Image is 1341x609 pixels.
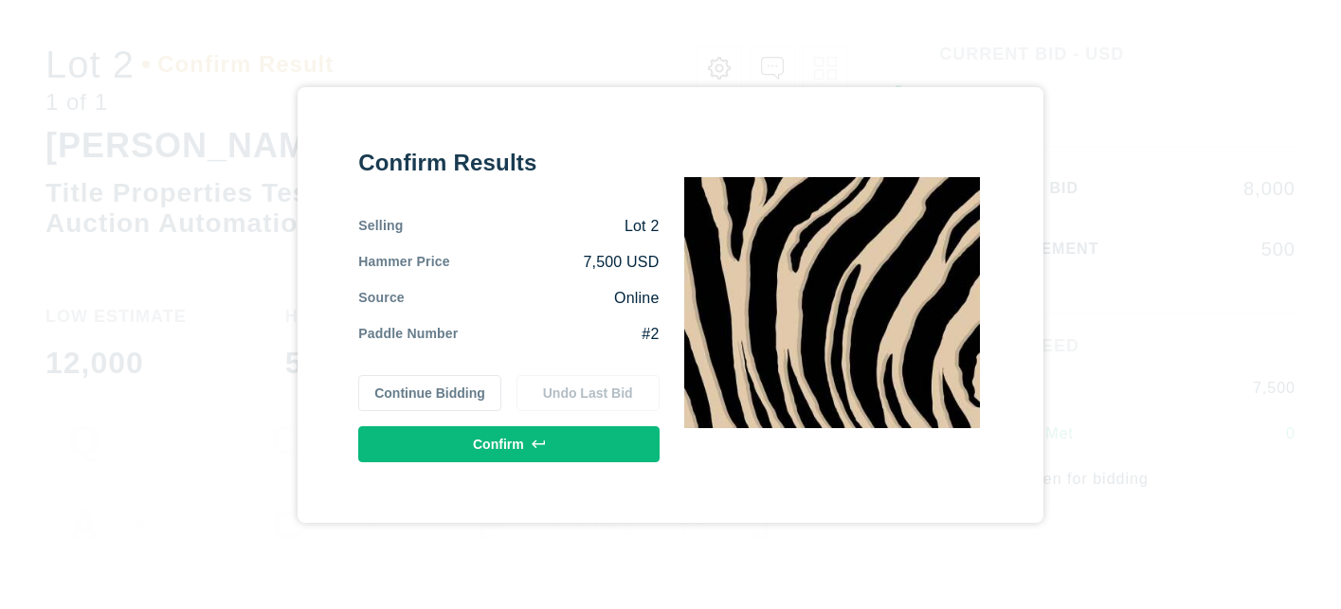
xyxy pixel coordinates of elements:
button: Continue Bidding [358,375,501,411]
div: Hammer Price [358,252,450,273]
div: Online [405,288,660,309]
div: Confirm Results [358,148,659,178]
button: Confirm [358,426,659,462]
div: #2 [458,324,659,345]
div: Lot 2 [403,216,659,237]
button: Undo Last Bid [516,375,660,411]
div: Selling [358,216,403,237]
div: Source [358,288,405,309]
div: Paddle Number [358,324,458,345]
div: 7,500 USD [450,252,660,273]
